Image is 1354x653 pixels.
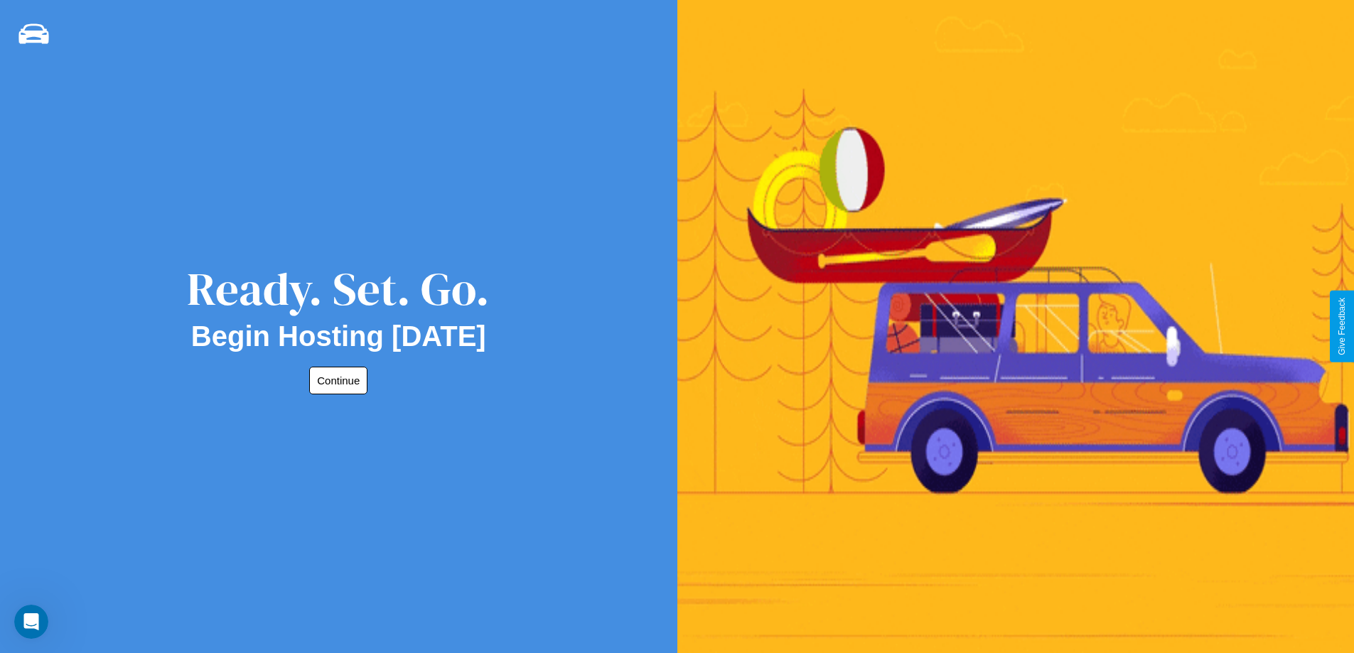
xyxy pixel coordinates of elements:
[309,367,367,394] button: Continue
[191,320,486,352] h2: Begin Hosting [DATE]
[14,605,48,639] iframe: Intercom live chat
[187,257,490,320] div: Ready. Set. Go.
[1337,298,1347,355] div: Give Feedback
